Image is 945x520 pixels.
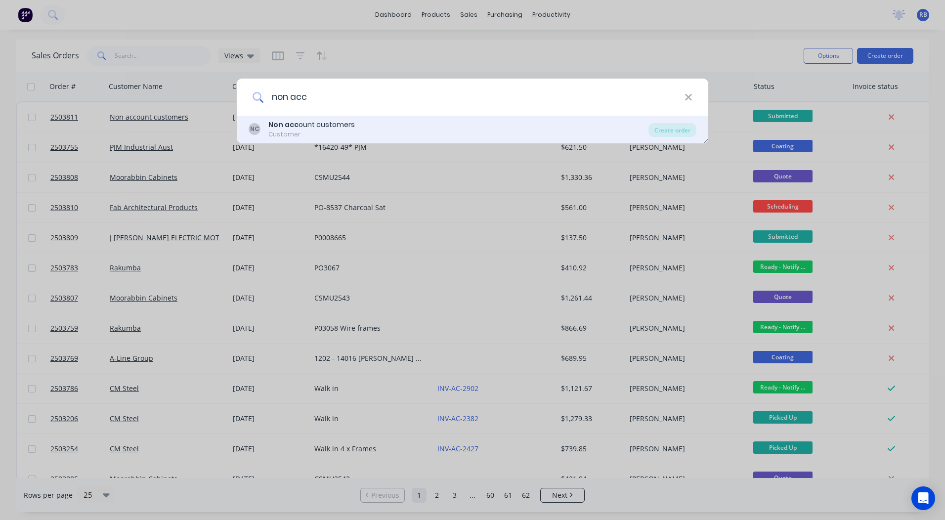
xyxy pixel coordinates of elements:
[268,130,355,139] div: Customer
[249,123,260,135] div: NC
[648,123,696,137] div: Create order
[268,120,355,130] div: ount customers
[911,486,935,510] div: Open Intercom Messenger
[263,79,685,116] input: Enter a customer name to create a new order...
[268,120,299,130] b: Non acc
